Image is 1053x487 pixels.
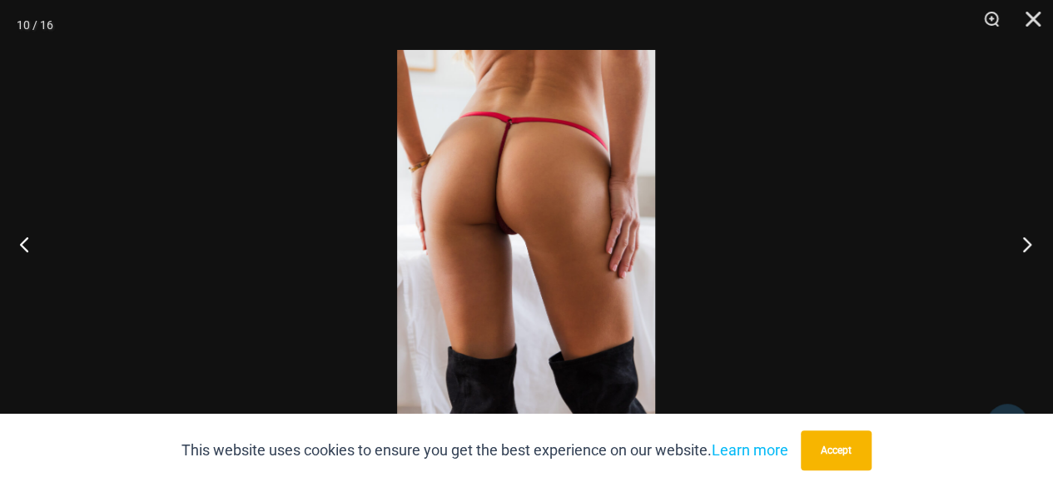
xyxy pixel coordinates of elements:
[991,202,1053,286] button: Next
[181,438,788,463] p: This website uses cookies to ensure you get the best experience on our website.
[712,441,788,459] a: Learn more
[17,12,53,37] div: 10 / 16
[801,430,872,470] button: Accept
[397,50,655,437] img: Guilty Pleasures Red 689 Micro 02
